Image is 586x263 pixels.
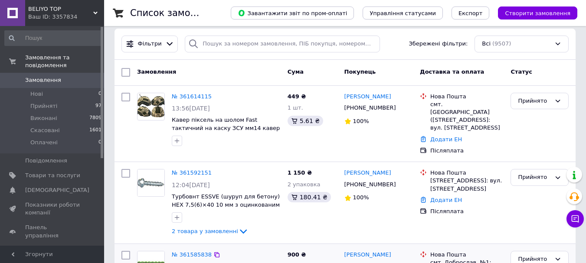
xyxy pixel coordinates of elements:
span: Створити замовлення [505,10,570,16]
span: 13:56[DATE] [172,105,210,112]
span: BELIYO TOP [28,5,93,13]
span: 1 150 ₴ [288,169,312,176]
span: Доставка та оплата [420,68,484,75]
span: Товари та послуги [25,172,80,179]
span: Фільтри [138,40,162,48]
a: [PERSON_NAME] [344,169,391,177]
span: Нові [30,90,43,98]
a: [PERSON_NAME] [344,93,391,101]
input: Пошук [4,30,102,46]
span: Замовлення [137,68,176,75]
a: Створити замовлення [489,10,577,16]
a: Кавер піксель на шолом Fast тактичний на каску ЗСУ мм14 кавер для шолома чохол на каску без вух [172,117,280,139]
span: Повідомлення [25,157,67,165]
span: (9507) [492,40,511,47]
span: Панель управління [25,224,80,239]
span: Cума [288,68,304,75]
span: Показники роботи компанії [25,201,80,217]
div: 180.41 ₴ [288,192,331,202]
a: Додати ЕН [430,136,462,143]
div: Прийнято [518,173,551,182]
a: № 361585838 [172,251,212,258]
div: смт. [GEOGRAPHIC_DATA] ([STREET_ADDRESS]: вул. [STREET_ADDRESS] [430,101,504,132]
button: Управління статусами [363,6,443,19]
span: 1601 [89,127,101,134]
button: Завантажити звіт по пром-оплаті [231,6,354,19]
button: Чат з покупцем [566,210,584,227]
a: № 361614115 [172,93,212,100]
div: [STREET_ADDRESS]: вул. [STREET_ADDRESS] [430,177,504,192]
div: Ваш ID: 3357834 [28,13,104,21]
a: № 361592151 [172,169,212,176]
a: Фото товару [137,93,165,120]
a: Турбовнт ESSVE (шуруп для бетону) HEX 7,5(6)×40 10 мм з оцинкованим покриттям (Швеція) [172,193,280,216]
img: Фото товару [137,169,164,196]
span: [DEMOGRAPHIC_DATA] [25,186,89,194]
button: Створити замовлення [498,6,577,19]
span: 12:04[DATE] [172,182,210,188]
a: [PERSON_NAME] [344,251,391,259]
span: Завантажити звіт по пром-оплаті [238,9,347,17]
span: Експорт [458,10,483,16]
input: Пошук за номером замовлення, ПІБ покупця, номером телефону, Email, номером накладної [185,36,380,52]
span: Статус [511,68,532,75]
div: Післяплата [430,147,504,155]
h1: Список замовлень [130,8,218,18]
a: 2 товара у замовленні [172,228,249,234]
div: [PHONE_NUMBER] [343,179,398,190]
span: Покупець [344,68,376,75]
span: 449 ₴ [288,93,306,100]
span: 7809 [89,114,101,122]
span: Скасовані [30,127,60,134]
span: 100% [353,118,369,124]
span: Оплачені [30,139,58,146]
div: Прийнято [518,97,551,106]
span: 0 [98,90,101,98]
span: Замовлення [25,76,61,84]
a: Фото товару [137,169,165,197]
span: 900 ₴ [288,251,306,258]
span: 2 товара у замовленні [172,228,238,234]
span: Управління статусами [370,10,436,16]
div: Нова Пошта [430,169,504,177]
a: Додати ЕН [430,197,462,203]
div: Нова Пошта [430,93,504,101]
span: 97 [95,102,101,110]
button: Експорт [452,6,490,19]
span: Замовлення та повідомлення [25,54,104,69]
div: [PHONE_NUMBER] [343,102,398,114]
span: 2 упаковка [288,181,321,188]
span: Всі [482,40,491,48]
div: 5.61 ₴ [288,116,323,126]
span: 1 шт. [288,104,303,111]
span: Виконані [30,114,57,122]
span: Збережені фільтри: [409,40,468,48]
img: Фото товару [137,93,164,120]
div: Післяплата [430,208,504,215]
span: 0 [98,139,101,146]
span: Прийняті [30,102,57,110]
div: Нова Пошта [430,251,504,259]
span: 100% [353,194,369,201]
